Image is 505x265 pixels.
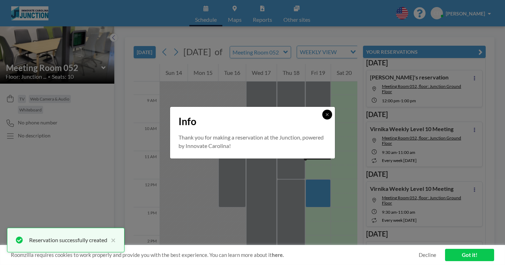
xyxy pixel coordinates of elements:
span: Info [179,115,196,128]
a: Got it! [445,249,494,261]
span: Roomzilla requires cookies to work properly and provide you with the best experience. You can lea... [11,252,419,258]
p: Thank you for making a reservation at the Junction, powered by Innovate Carolina! [179,133,326,150]
button: close [107,236,116,244]
div: Reservation successfully created [29,236,107,244]
a: Decline [419,252,436,258]
a: here. [272,252,284,258]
